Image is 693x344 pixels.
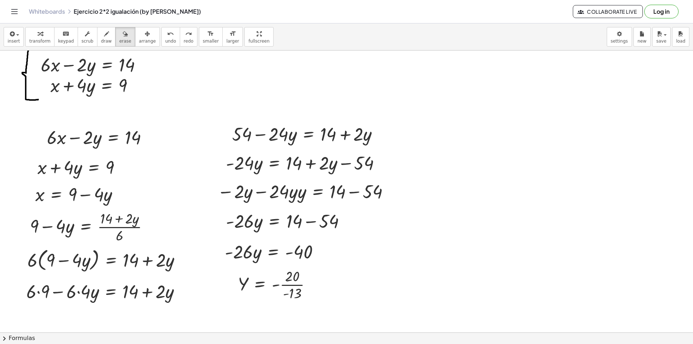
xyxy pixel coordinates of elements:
span: erase [119,39,131,44]
span: arrange [139,39,156,44]
button: redoredo [180,27,197,47]
i: redo [185,30,192,38]
button: transform [25,27,55,47]
button: load [672,27,689,47]
button: settings [607,27,632,47]
span: redo [184,39,193,44]
button: erase [115,27,135,47]
span: keypad [58,39,74,44]
span: fullscreen [248,39,269,44]
span: load [676,39,685,44]
span: save [656,39,666,44]
span: scrub [82,39,93,44]
button: keyboardkeypad [54,27,78,47]
span: undo [165,39,176,44]
button: Log in [644,5,679,18]
i: format_size [229,30,236,38]
button: format_sizelarger [222,27,243,47]
span: transform [29,39,51,44]
button: fullscreen [244,27,273,47]
button: insert [4,27,24,47]
span: smaller [203,39,219,44]
button: format_sizesmaller [199,27,223,47]
button: scrub [78,27,97,47]
span: larger [226,39,239,44]
button: Toggle navigation [9,6,20,17]
span: settings [611,39,628,44]
button: new [633,27,651,47]
button: draw [97,27,116,47]
span: new [637,39,646,44]
button: save [652,27,671,47]
button: arrange [135,27,160,47]
i: format_size [207,30,214,38]
a: Whiteboards [29,8,65,15]
span: insert [8,39,20,44]
i: undo [167,30,174,38]
span: Collaborate Live [579,8,637,15]
span: draw [101,39,112,44]
i: keyboard [62,30,69,38]
button: undoundo [161,27,180,47]
button: Collaborate Live [573,5,643,18]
